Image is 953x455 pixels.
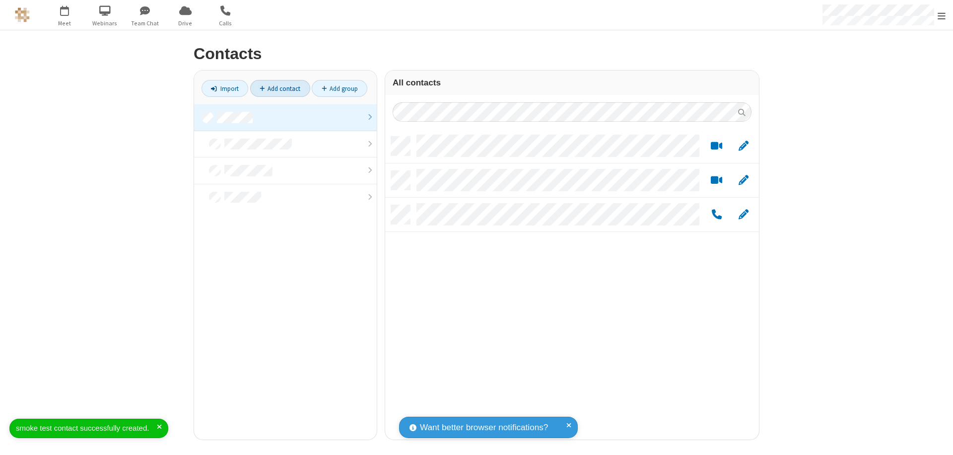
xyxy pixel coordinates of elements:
h2: Contacts [194,45,759,63]
img: QA Selenium DO NOT DELETE OR CHANGE [15,7,30,22]
button: Start a video meeting [707,174,726,187]
button: Edit [734,174,753,187]
span: Webinars [86,19,124,28]
a: Import [202,80,248,97]
span: Meet [46,19,83,28]
span: Want better browser notifications? [420,421,548,434]
div: grid [385,129,759,440]
button: Start a video meeting [707,140,726,152]
a: Add group [312,80,367,97]
a: Add contact [250,80,310,97]
span: Drive [167,19,204,28]
button: Edit [734,209,753,221]
button: Edit [734,140,753,152]
button: Call by phone [707,209,726,221]
span: Calls [207,19,244,28]
div: smoke test contact successfully created. [16,423,157,434]
span: Team Chat [127,19,164,28]
h3: All contacts [393,78,751,87]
